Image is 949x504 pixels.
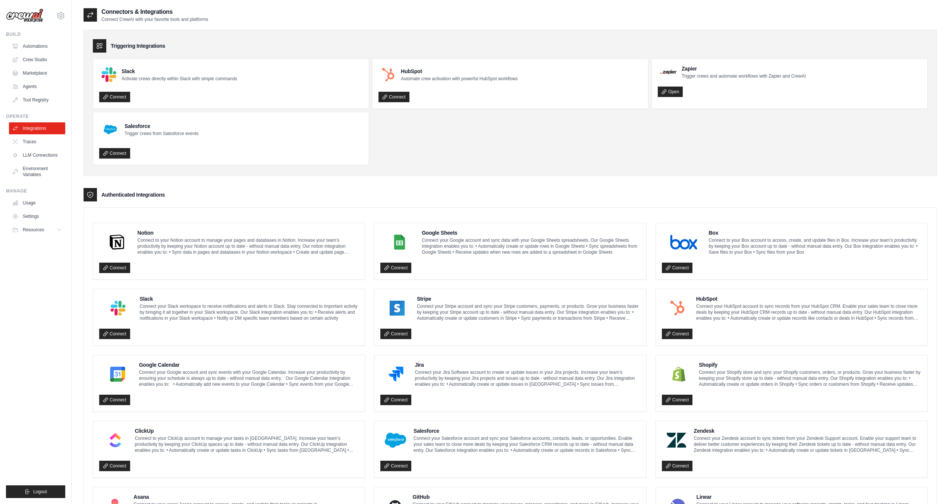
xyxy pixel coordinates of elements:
[101,235,132,250] img: Notion Logo
[378,92,409,102] a: Connect
[99,148,130,159] a: Connect
[9,136,65,148] a: Traces
[99,461,130,471] a: Connect
[422,237,640,255] p: Connect your Google account and sync data with your Google Sheets spreadsheets. Our Google Sheets...
[660,70,676,74] img: Zapier Logo
[138,237,359,255] p: Connect to your Notion account to manage your pages and databases in Notion. Increase your team’s...
[140,303,359,321] p: Connect your Slack workspace to receive notifications and alerts in Slack. Stay connected to impo...
[380,395,411,405] a: Connect
[9,81,65,93] a: Agents
[6,9,43,23] img: Logo
[694,435,921,453] p: Connect your Zendesk account to sync tickets from your Zendesk Support account. Enable your suppo...
[414,435,640,453] p: Connect your Salesforce account and sync your Salesforce accounts, contacts, leads, or opportunit...
[9,224,65,236] button: Resources
[415,361,640,369] h4: Jira
[9,210,65,222] a: Settings
[135,427,359,435] h4: ClickUp
[101,7,208,16] h2: Connectors & Integrations
[380,263,411,273] a: Connect
[9,197,65,209] a: Usage
[9,67,65,79] a: Marketplace
[422,229,640,237] h4: Google Sheets
[9,149,65,161] a: LLM Connections
[697,493,921,501] h4: Linear
[696,295,921,303] h4: HubSpot
[413,493,640,501] h4: GitHub
[696,303,921,321] p: Connect your HubSpot account to sync records from your HubSpot CRM. Enable your sales team to clo...
[99,263,130,273] a: Connect
[101,67,116,82] img: Slack Logo
[125,131,198,137] p: Trigger crews from Salesforce events
[699,361,921,369] h4: Shopify
[664,301,691,316] img: HubSpot Logo
[99,329,130,339] a: Connect
[383,367,409,382] img: Jira Logo
[138,229,359,237] h4: Notion
[140,295,359,303] h4: Slack
[417,295,640,303] h4: Stripe
[6,188,65,194] div: Manage
[99,395,130,405] a: Connect
[417,303,640,321] p: Connect your Stripe account and sync your Stripe customers, payments, or products. Grow your busi...
[662,263,693,273] a: Connect
[9,163,65,181] a: Environment Variables
[9,122,65,134] a: Integrations
[699,369,921,387] p: Connect your Shopify store and sync your Shopify customers, orders, or products. Grow your busine...
[662,395,693,405] a: Connect
[9,40,65,52] a: Automations
[101,120,119,138] img: Salesforce Logo
[708,229,921,237] h4: Box
[664,433,689,448] img: Zendesk Logo
[401,76,518,82] p: Automate crew activation with powerful HubSpot workflows
[401,68,518,75] h4: HubSpot
[694,427,921,435] h4: Zendesk
[9,54,65,66] a: Crew Studio
[682,65,806,72] h4: Zapier
[101,16,208,22] p: Connect CrewAI with your favorite tools and platforms
[414,427,640,435] h4: Salesforce
[111,42,165,50] h3: Triggering Integrations
[662,461,693,471] a: Connect
[101,433,129,448] img: ClickUp Logo
[415,369,640,387] p: Connect your Jira Software account to create or update issues in your Jira projects. Increase you...
[135,435,359,453] p: Connect to your ClickUp account to manage your tasks in [GEOGRAPHIC_DATA]. Increase your team’s p...
[101,367,134,382] img: Google Calendar Logo
[133,493,359,501] h4: Asana
[125,122,198,130] h4: Salesforce
[139,369,359,387] p: Connect your Google account and sync events with your Google Calendar. Increase your productivity...
[101,191,165,198] h3: Authenticated Integrations
[662,329,693,339] a: Connect
[99,92,130,102] a: Connect
[383,433,408,448] img: Salesforce Logo
[708,237,921,255] p: Connect to your Box account to access, create, and update files in Box. Increase your team’s prod...
[381,67,396,82] img: HubSpot Logo
[380,461,411,471] a: Connect
[139,361,359,369] h4: Google Calendar
[380,329,411,339] a: Connect
[658,87,683,97] a: Open
[33,489,47,495] span: Logout
[383,301,412,316] img: Stripe Logo
[664,367,694,382] img: Shopify Logo
[664,235,704,250] img: Box Logo
[23,227,44,233] span: Resources
[9,94,65,106] a: Tool Registry
[101,301,135,316] img: Slack Logo
[383,235,417,250] img: Google Sheets Logo
[6,113,65,119] div: Operate
[682,73,806,79] p: Trigger crews and automate workflows with Zapier and CrewAI
[6,31,65,37] div: Build
[6,485,65,498] button: Logout
[122,68,237,75] h4: Slack
[122,76,237,82] p: Activate crews directly within Slack with simple commands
